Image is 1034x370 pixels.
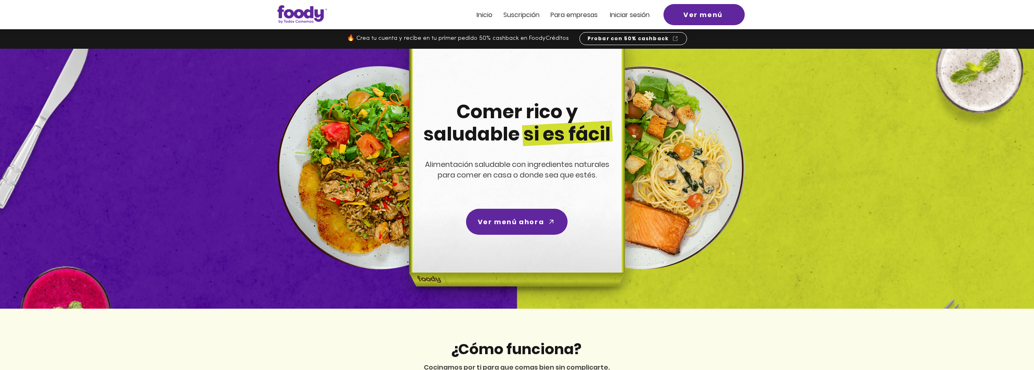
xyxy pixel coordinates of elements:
span: ra empresas [558,10,598,19]
span: Comer rico y saludable si es fácil [423,99,611,147]
a: Suscripción [503,11,540,18]
span: Pa [551,10,558,19]
a: Para empresas [551,11,598,18]
span: Probar con 50% cashback [587,35,669,42]
a: Iniciar sesión [610,11,650,18]
span: 🔥 Crea tu cuenta y recibe en tu primer pedido 50% cashback en FoodyCréditos [347,35,569,41]
a: Inicio [477,11,492,18]
span: Ver menú [683,10,723,20]
span: Ver menú ahora [478,217,544,227]
span: Suscripción [503,10,540,19]
a: Probar con 50% cashback [579,32,687,45]
span: Inicio [477,10,492,19]
span: Iniciar sesión [610,10,650,19]
a: Ver menú [663,4,745,25]
iframe: Messagebird Livechat Widget [987,323,1026,362]
img: Logo_Foody V2.0.0 (3).png [277,5,327,24]
img: left-dish-compress.png [277,66,481,269]
a: Ver menú ahora [466,209,568,235]
span: Alimentación saludable con ingredientes naturales para comer en casa o donde sea que estés. [425,159,609,180]
span: ¿Cómo funciona? [451,339,581,359]
img: headline-center-compress.png [386,49,645,309]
